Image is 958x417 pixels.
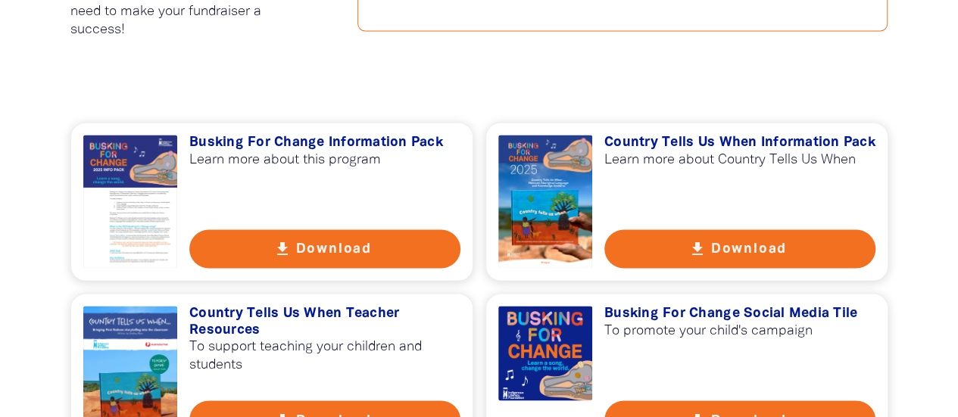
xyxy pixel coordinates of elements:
[604,135,875,151] h3: Country Tells Us When Information Pack
[189,306,460,338] h3: Country Tells Us When Teacher Resources
[273,240,292,258] i: get_app
[688,240,707,258] i: get_app
[604,306,875,322] h3: Busking For Change Social Media Tile
[189,229,460,268] button: get_app Download
[189,135,460,151] h3: Busking For Change Information Pack
[604,229,875,268] button: get_app Download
